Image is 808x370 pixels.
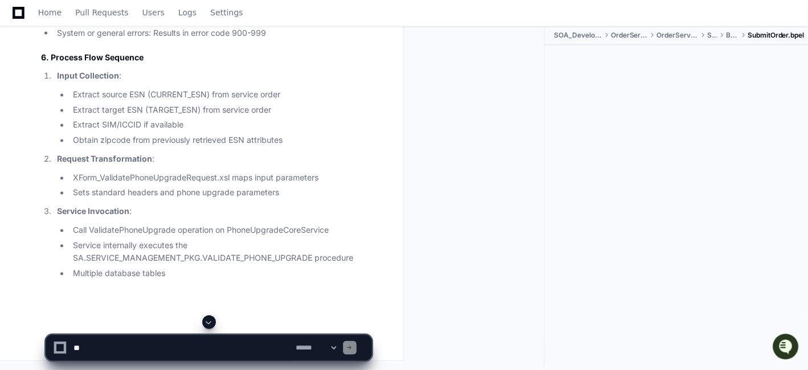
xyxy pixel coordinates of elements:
[656,31,698,40] span: OrderServiceOS
[70,172,372,185] li: XForm_ValidatePhoneUpgradeRequest.xsl maps input parameters
[194,88,207,102] button: Start new chat
[38,9,62,16] span: Home
[178,9,197,16] span: Logs
[70,119,372,132] li: Extract SIM/ICCID if available
[80,119,138,128] a: Powered byPylon
[57,153,372,166] p: :
[39,96,144,105] div: We're available if you need us!
[70,89,372,102] li: Extract source ESN (CURRENT_ESN) from service order
[11,85,32,105] img: 1756235613930-3d25f9e4-fa56-45dd-b3ad-e072dfbd1548
[611,31,648,40] span: OrderServices
[707,31,717,40] span: SOA
[748,31,805,40] span: SubmitOrder.bpel
[70,268,372,281] li: Multiple database tables
[11,46,207,64] div: Welcome
[210,9,243,16] span: Settings
[113,120,138,128] span: Pylon
[57,205,372,219] p: :
[142,9,165,16] span: Users
[57,70,372,83] p: :
[39,85,187,96] div: Start new chat
[772,332,802,363] iframe: Open customer support
[727,31,738,40] span: BPEL
[70,224,372,237] li: Call ValidatePhoneUpgrade operation on PhoneUpgradeCoreService
[70,240,372,266] li: Service internally executes the SA.SERVICE_MANAGEMENT_PKG.VALIDATE_PHONE_UPGRADE procedure
[70,187,372,200] li: Sets standard headers and phone upgrade parameters
[57,71,119,81] strong: Input Collection
[54,27,372,40] li: System or general errors: Results in error code 900-999
[70,134,372,147] li: Obtain zipcode from previously retrieved ESN attributes
[70,104,372,117] li: Extract target ESN (TARGET_ESN) from service order
[75,9,128,16] span: Pull Requests
[11,11,34,34] img: PlayerZero
[57,154,152,164] strong: Request Transformation
[554,31,602,40] span: SOA_Development
[57,207,129,216] strong: Service Invocation
[41,52,372,64] h2: 6. Process Flow Sequence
